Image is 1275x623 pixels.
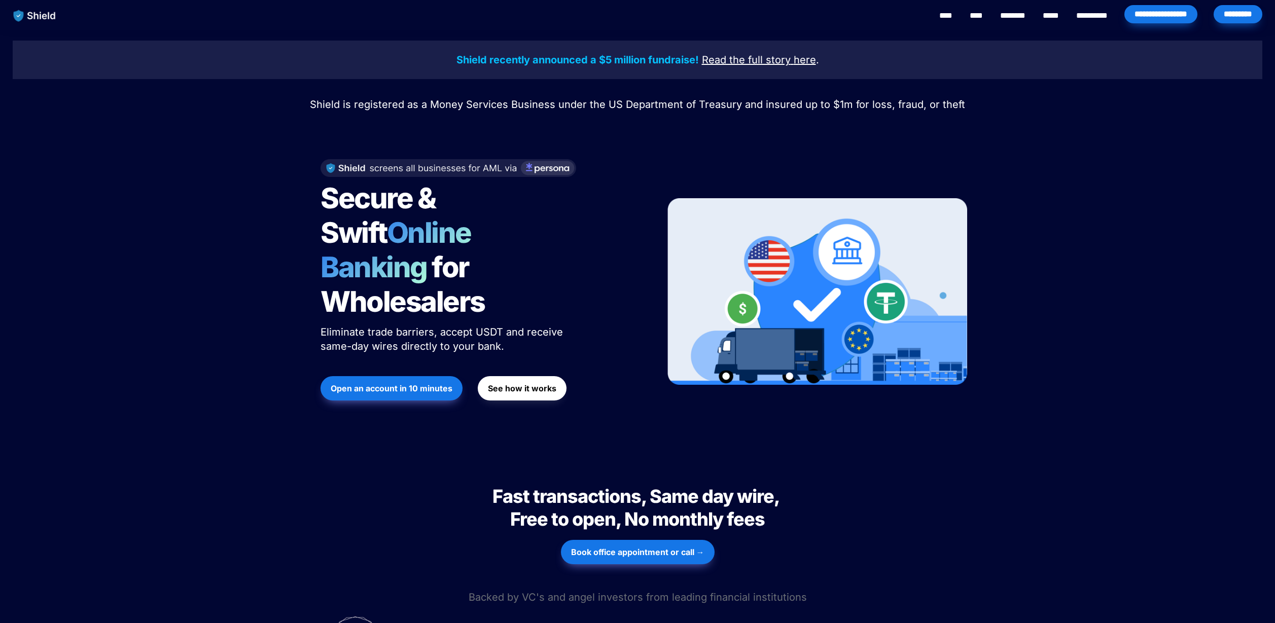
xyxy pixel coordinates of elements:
u: here [794,54,816,66]
strong: See how it works [488,383,556,393]
span: Online Banking [321,215,481,284]
a: Read the full story [702,55,791,65]
span: Fast transactions, Same day wire, Free to open, No monthly fees [492,485,783,530]
span: for Wholesalers [321,250,485,319]
a: Open an account in 10 minutes [321,371,463,406]
span: . [816,54,819,66]
button: Open an account in 10 minutes [321,376,463,400]
button: See how it works [478,376,566,400]
a: here [794,55,816,65]
strong: Shield recently announced a $5 million fundraise! [456,54,699,66]
u: Read the full story [702,54,791,66]
strong: Open an account in 10 minutes [331,383,452,393]
strong: Book office appointment or call → [571,547,704,557]
span: Backed by VC's and angel investors from leading financial institutions [469,591,807,603]
span: Secure & Swift [321,181,440,250]
span: Shield is registered as a Money Services Business under the US Department of Treasury and insured... [310,98,965,111]
button: Book office appointment or call → [561,540,715,564]
a: Book office appointment or call → [561,535,715,569]
img: website logo [9,5,61,26]
a: See how it works [478,371,566,406]
span: Eliminate trade barriers, accept USDT and receive same-day wires directly to your bank. [321,326,566,352]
